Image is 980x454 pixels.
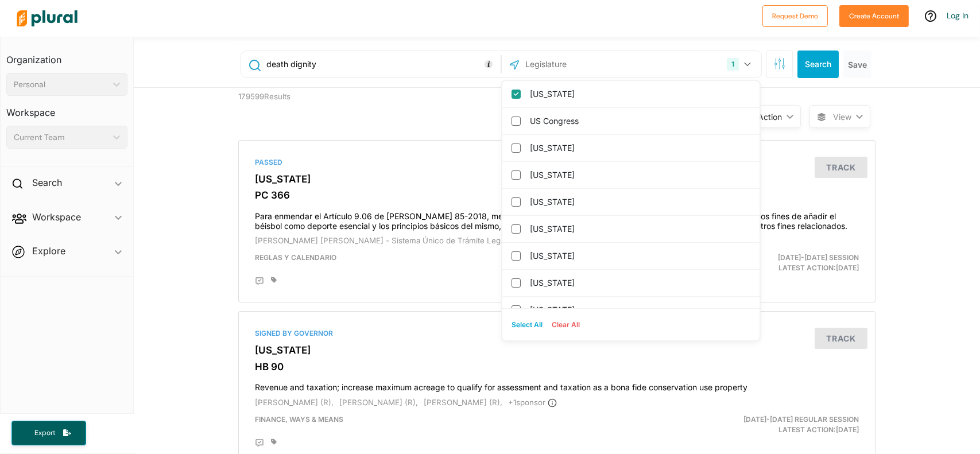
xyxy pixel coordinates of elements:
[530,166,748,184] label: [US_STATE]
[839,9,909,21] a: Create Account
[255,361,859,372] h3: HB 90
[530,274,748,292] label: [US_STATE]
[271,277,277,284] div: Add tags
[661,414,868,435] div: Latest Action: [DATE]
[271,439,277,445] div: Add tags
[11,421,86,445] button: Export
[530,112,748,130] label: US Congress
[762,9,828,21] a: Request Demo
[833,111,851,123] span: View
[14,131,109,143] div: Current Team
[530,139,748,157] label: [US_STATE]
[265,53,498,75] input: Enter keywords, bill # or legislator name
[14,79,109,91] div: Personal
[947,10,969,21] a: Log In
[424,398,502,407] span: [PERSON_NAME] (R),
[255,328,859,339] div: Signed by Governor
[255,236,525,245] span: [PERSON_NAME] [PERSON_NAME] - Sistema Único de Trámite Legislativo
[727,58,739,71] div: 1
[507,316,547,333] button: Select All
[774,58,785,68] span: Search Filters
[661,253,868,273] div: Latest Action: [DATE]
[530,247,748,265] label: [US_STATE]
[255,377,859,393] h4: Revenue and taxation; increase maximum acreage to qualify for assessment and taxation as a bona f...
[255,157,859,168] div: Passed
[524,53,647,75] input: Legislature
[778,253,859,262] span: [DATE]-[DATE] Session
[530,193,748,211] label: [US_STATE]
[339,398,418,407] span: [PERSON_NAME] (R),
[32,176,62,189] h2: Search
[255,173,859,185] h3: [US_STATE]
[815,157,867,178] button: Track
[6,96,127,121] h3: Workspace
[762,5,828,27] button: Request Demo
[255,415,343,424] span: Finance, Ways & Means
[530,86,748,103] label: [US_STATE]
[547,316,584,333] button: Clear All
[255,253,336,262] span: Reglas y Calendario
[255,344,859,356] h3: [US_STATE]
[530,220,748,238] label: [US_STATE]
[483,59,494,69] div: Tooltip anchor
[255,189,859,201] h3: PC 366
[815,328,867,349] button: Track
[26,428,63,438] span: Export
[843,51,871,78] button: Save
[530,301,748,319] label: [US_STATE]
[508,398,557,407] span: + 1 sponsor
[6,43,127,68] h3: Organization
[255,398,334,407] span: [PERSON_NAME] (R),
[743,415,859,424] span: [DATE]-[DATE] Regular Session
[255,439,264,448] div: Add Position Statement
[255,277,264,286] div: Add Position Statement
[797,51,839,78] button: Search
[230,88,393,131] div: 179599 Results
[255,206,859,231] h4: Para enmendar el Artículo 9.06 de [PERSON_NAME] 85-2018, mejor conocida como la “Ley de Reforma E...
[722,53,758,75] button: 1
[839,5,909,27] button: Create Account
